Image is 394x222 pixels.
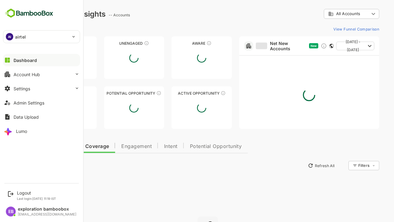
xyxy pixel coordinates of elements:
[14,114,39,120] div: Data Upload
[234,41,285,51] a: Net New Accounts
[15,160,60,171] button: New Insights
[123,41,127,46] div: These accounts have not shown enough engagement and need nurturing
[135,91,140,96] div: These accounts are MQAs and can be passed on to Inside Sales
[168,144,220,149] span: Potential Opportunity
[3,7,55,19] img: BambooboxFullLogoMark.5f36c76dfaba33ec1ec1367b70bb1252.svg
[14,72,40,77] div: Account Hub
[307,11,348,17] div: All Accounts
[15,91,75,96] div: Engaged
[337,163,348,168] div: Filters
[52,91,57,96] div: These accounts are warm, further nurturing would qualify them to MQAs
[3,97,80,109] button: Admin Settings
[6,33,13,40] div: AI
[17,197,56,200] p: Last login: [DATE] 11:19 IST
[3,54,80,66] button: Dashboard
[3,68,80,80] button: Account Hub
[315,42,353,50] button: [DATE] - [DATE]
[185,41,190,46] div: These accounts have just entered the buying cycle and need further nurturing
[150,41,210,46] div: Aware
[3,82,80,95] button: Settings
[17,190,56,195] div: Logout
[3,31,80,43] div: AIairtel
[55,41,60,46] div: These accounts have not been engaged with for a defined time period
[18,207,76,212] div: exploration bamboobox
[14,58,37,63] div: Dashboard
[315,11,339,16] span: All Accounts
[336,160,358,171] div: Filters
[3,125,80,137] button: Lumo
[87,13,110,17] ag: -- Accounts
[6,207,16,216] div: EB
[14,86,30,91] div: Settings
[16,129,27,134] div: Lumo
[289,44,295,47] span: New
[14,100,44,105] div: Admin Settings
[100,144,130,149] span: Engagement
[21,144,87,149] span: Data Quality and Coverage
[82,41,143,46] div: Unengaged
[15,34,26,40] p: airtel
[302,8,358,20] div: All Accounts
[3,111,80,123] button: Data Upload
[150,91,210,96] div: Active Opportunity
[15,41,75,46] div: Unreached
[143,144,156,149] span: Intent
[320,38,344,54] span: [DATE] - [DATE]
[15,10,84,18] div: Dashboard Insights
[308,44,312,48] div: This card does not support filter and segments
[82,91,143,96] div: Potential Opportunity
[309,24,358,34] button: View Funnel Comparison
[299,43,305,49] div: Discover new ICP-fit accounts showing engagement — via intent surges, anonymous website visits, L...
[283,161,316,171] button: Refresh All
[18,212,76,216] div: [EMAIL_ADDRESS][DOMAIN_NAME]
[199,91,204,96] div: These accounts have open opportunities which might be at any of the Sales Stages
